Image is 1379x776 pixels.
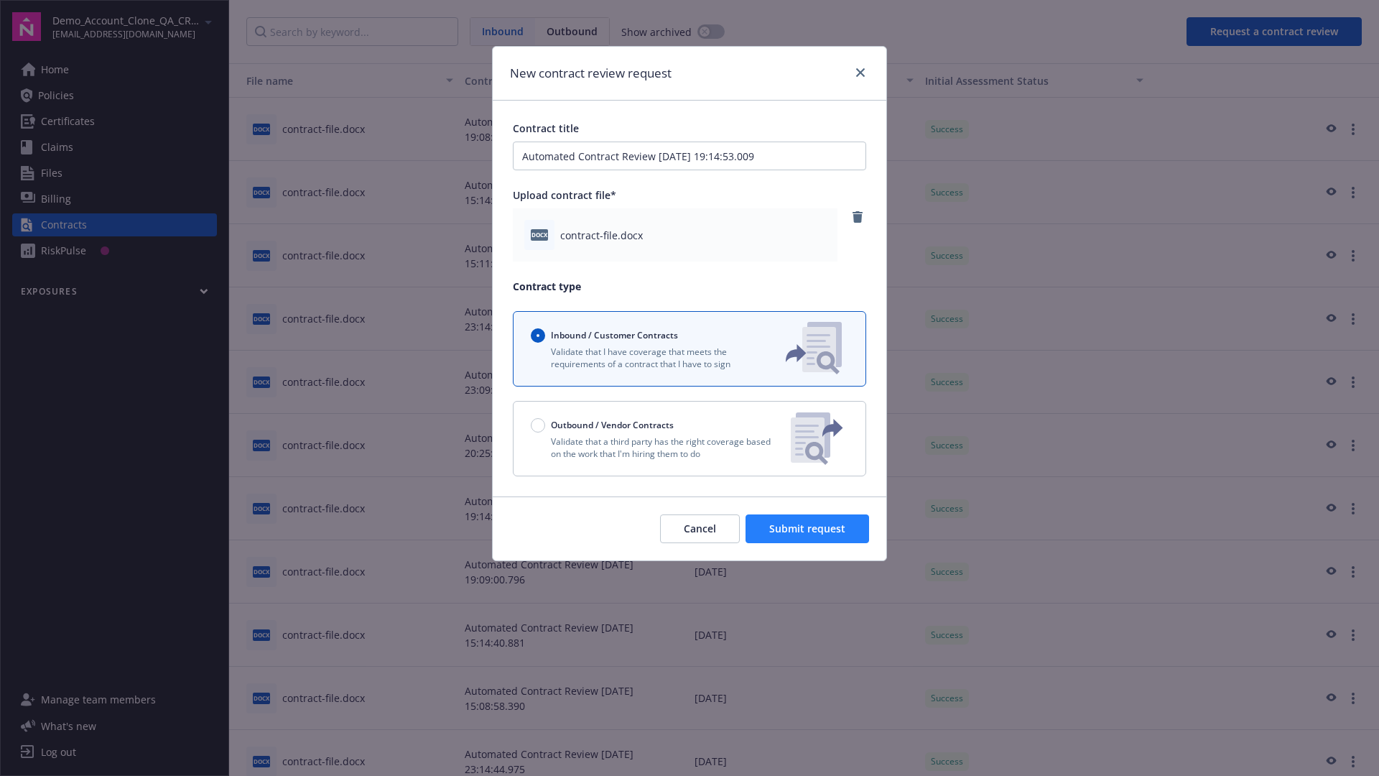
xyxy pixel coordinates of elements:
[531,229,548,240] span: docx
[852,64,869,81] a: close
[531,346,762,370] p: Validate that I have coverage that meets the requirements of a contract that I have to sign
[531,328,545,343] input: Inbound / Customer Contracts
[769,522,845,535] span: Submit request
[746,514,869,543] button: Submit request
[513,121,579,135] span: Contract title
[849,208,866,226] a: remove
[551,329,678,341] span: Inbound / Customer Contracts
[684,522,716,535] span: Cancel
[513,188,616,202] span: Upload contract file*
[560,228,643,243] span: contract-file.docx
[660,514,740,543] button: Cancel
[551,419,674,431] span: Outbound / Vendor Contracts
[531,418,545,433] input: Outbound / Vendor Contracts
[513,142,866,170] input: Enter a title for this contract
[510,64,672,83] h1: New contract review request
[513,279,866,294] p: Contract type
[513,311,866,387] button: Inbound / Customer ContractsValidate that I have coverage that meets the requirements of a contra...
[513,401,866,476] button: Outbound / Vendor ContractsValidate that a third party has the right coverage based on the work t...
[531,435,779,460] p: Validate that a third party has the right coverage based on the work that I'm hiring them to do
